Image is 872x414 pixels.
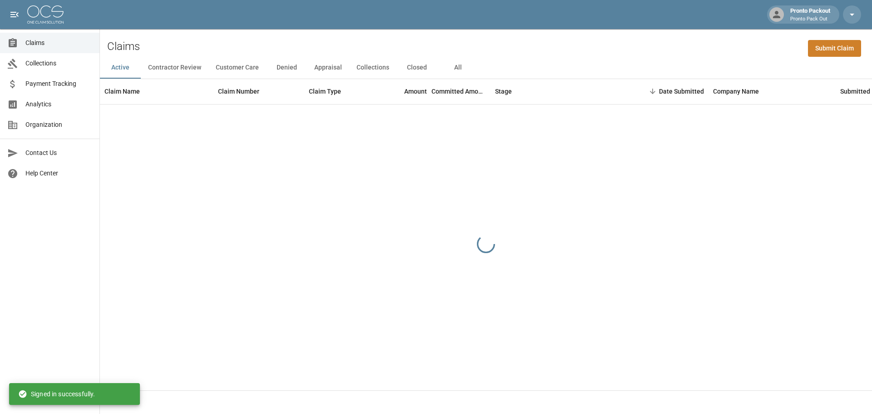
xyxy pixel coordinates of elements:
[437,57,478,79] button: All
[107,40,140,53] h2: Claims
[627,79,708,104] div: Date Submitted
[18,386,95,402] div: Signed in successfully.
[218,79,259,104] div: Claim Number
[713,79,759,104] div: Company Name
[25,100,92,109] span: Analytics
[659,79,704,104] div: Date Submitted
[208,57,266,79] button: Customer Care
[307,57,349,79] button: Appraisal
[25,38,92,48] span: Claims
[808,40,861,57] a: Submit Claim
[431,79,490,104] div: Committed Amount
[309,79,341,104] div: Claim Type
[100,57,141,79] button: Active
[25,120,92,130] span: Organization
[5,5,24,24] button: open drawer
[100,79,213,104] div: Claim Name
[787,6,834,23] div: Pronto Packout
[431,79,486,104] div: Committed Amount
[266,57,307,79] button: Denied
[490,79,627,104] div: Stage
[708,79,836,104] div: Company Name
[404,79,427,104] div: Amount
[141,57,208,79] button: Contractor Review
[25,59,92,68] span: Collections
[372,79,431,104] div: Amount
[495,79,512,104] div: Stage
[213,79,304,104] div: Claim Number
[790,15,830,23] p: Pronto Pack Out
[27,5,64,24] img: ocs-logo-white-transparent.png
[304,79,372,104] div: Claim Type
[25,79,92,89] span: Payment Tracking
[25,169,92,178] span: Help Center
[349,57,396,79] button: Collections
[396,57,437,79] button: Closed
[104,79,140,104] div: Claim Name
[25,148,92,158] span: Contact Us
[646,85,659,98] button: Sort
[100,57,872,79] div: dynamic tabs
